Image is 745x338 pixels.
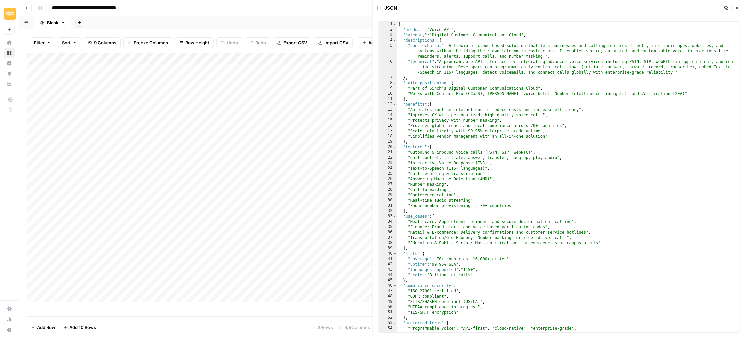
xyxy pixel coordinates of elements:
[379,310,397,315] div: 51
[379,208,397,214] div: 32
[379,160,397,166] div: 23
[4,325,15,335] button: Help + Support
[4,48,15,58] a: Browse
[379,214,397,219] div: 33
[379,182,397,187] div: 27
[393,102,397,107] span: Toggle code folding, rows 12 through 19
[27,322,59,333] button: Add Row
[69,324,96,331] span: Add 10 Rows
[379,272,397,278] div: 44
[273,37,311,48] button: Export CSV
[379,91,397,96] div: 10
[47,19,58,26] div: Blank
[379,230,397,235] div: 36
[379,198,397,203] div: 30
[379,256,397,262] div: 41
[379,102,397,107] div: 12
[379,32,397,38] div: 3
[379,176,397,182] div: 26
[379,283,397,288] div: 46
[37,324,55,331] span: Add Row
[84,37,121,48] button: 9 Columns
[379,224,397,230] div: 35
[393,80,397,86] span: Toggle code folding, rows 8 through 11
[393,283,397,288] span: Toggle code folding, rows 46 through 52
[185,39,209,46] span: Row Height
[379,80,397,86] div: 8
[393,38,397,43] span: Toggle code folding, rows 4 through 7
[358,37,398,48] button: Add Column
[379,38,397,43] div: 4
[324,39,348,46] span: Import CSV
[379,123,397,128] div: 16
[379,155,397,160] div: 22
[227,39,238,46] span: Undo
[379,22,397,27] div: 1
[379,128,397,134] div: 17
[4,58,15,69] a: Insights
[59,322,100,333] button: Add 10 Rows
[379,235,397,240] div: 37
[379,326,397,331] div: 54
[379,331,397,336] div: 55
[255,39,266,46] span: Redo
[4,303,15,314] a: Settings
[4,79,15,89] a: Your Data
[368,39,394,46] span: Add Column
[34,39,45,46] span: Filter
[379,262,397,267] div: 42
[379,27,397,32] div: 2
[377,5,397,11] div: JSON
[379,294,397,299] div: 48
[393,214,397,219] span: Toggle code folding, rows 33 through 39
[379,86,397,91] div: 9
[379,246,397,251] div: 39
[379,139,397,144] div: 19
[393,144,397,150] span: Toggle code folding, rows 20 through 32
[4,37,15,48] a: Home
[175,37,214,48] button: Row Height
[379,107,397,112] div: 13
[34,16,71,29] a: Blank
[379,192,397,198] div: 29
[4,314,15,325] a: Usage
[308,322,336,333] div: 20 Rows
[393,22,397,27] span: Toggle code folding, rows 1 through 112
[379,304,397,310] div: 50
[314,37,353,48] button: Import CSV
[283,39,307,46] span: Export CSV
[123,37,172,48] button: Freeze Columns
[4,8,16,20] img: Sinch Logo
[379,166,397,171] div: 24
[379,75,397,80] div: 7
[379,144,397,150] div: 20
[379,288,397,294] div: 47
[30,37,55,48] button: Filter
[379,171,397,176] div: 25
[379,278,397,283] div: 45
[379,59,397,75] div: 6
[379,187,397,192] div: 28
[379,315,397,320] div: 52
[379,112,397,118] div: 14
[58,37,81,48] button: Sort
[134,39,168,46] span: Freeze Columns
[379,299,397,304] div: 49
[379,203,397,208] div: 31
[336,322,373,333] div: 9/9 Columns
[379,43,397,59] div: 5
[393,320,397,326] span: Toggle code folding, rows 53 through 56
[379,240,397,246] div: 38
[62,39,71,46] span: Sort
[393,251,397,256] span: Toggle code folding, rows 40 through 45
[216,37,242,48] button: Undo
[379,320,397,326] div: 53
[379,118,397,123] div: 15
[379,150,397,155] div: 21
[379,267,397,272] div: 43
[379,219,397,224] div: 34
[379,134,397,139] div: 18
[4,5,15,22] button: Workspace: Sinch
[379,96,397,102] div: 11
[379,251,397,256] div: 40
